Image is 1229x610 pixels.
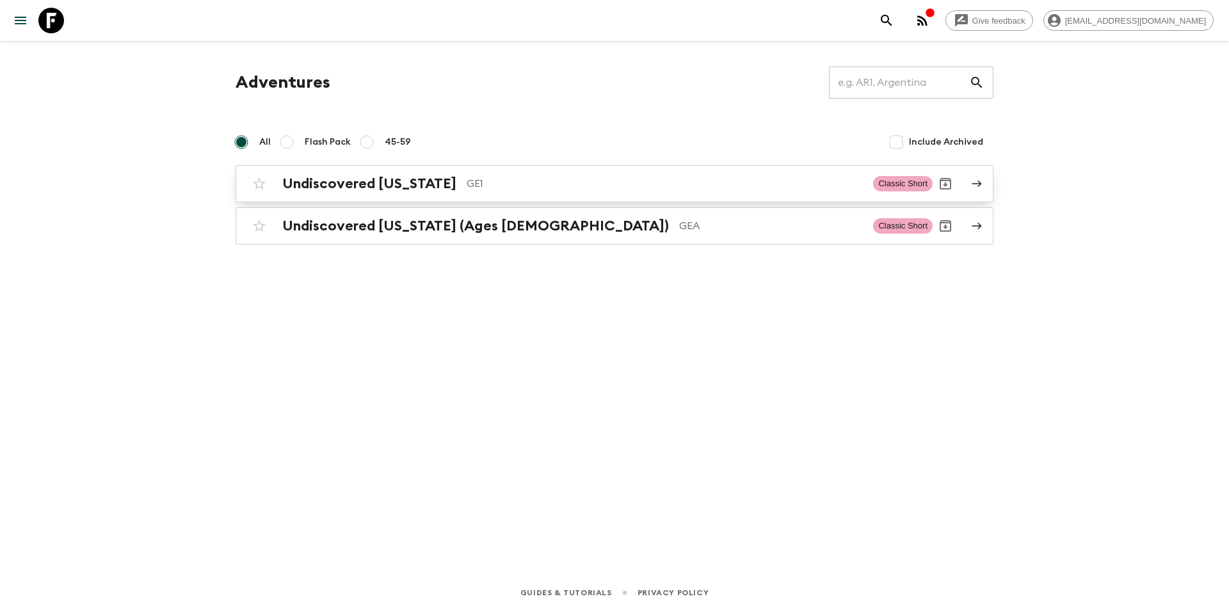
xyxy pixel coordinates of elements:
span: Classic Short [873,218,933,234]
span: Classic Short [873,176,933,191]
a: Privacy Policy [638,586,709,600]
span: All [259,136,271,148]
div: [EMAIL_ADDRESS][DOMAIN_NAME] [1043,10,1214,31]
a: Give feedback [945,10,1033,31]
a: Undiscovered [US_STATE] (Ages [DEMOGRAPHIC_DATA])GEAClassic ShortArchive [236,207,993,245]
button: search adventures [874,8,899,33]
button: menu [8,8,33,33]
h2: Undiscovered [US_STATE] (Ages [DEMOGRAPHIC_DATA]) [282,218,669,234]
span: [EMAIL_ADDRESS][DOMAIN_NAME] [1058,16,1213,26]
span: Include Archived [909,136,983,148]
h1: Adventures [236,70,330,95]
h2: Undiscovered [US_STATE] [282,175,456,192]
p: GE1 [467,176,863,191]
span: Give feedback [965,16,1032,26]
p: GEA [679,218,863,234]
span: Flash Pack [305,136,351,148]
button: Archive [933,213,958,239]
a: Undiscovered [US_STATE]GE1Classic ShortArchive [236,165,993,202]
a: Guides & Tutorials [520,586,612,600]
input: e.g. AR1, Argentina [829,65,969,100]
span: 45-59 [385,136,411,148]
button: Archive [933,171,958,197]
